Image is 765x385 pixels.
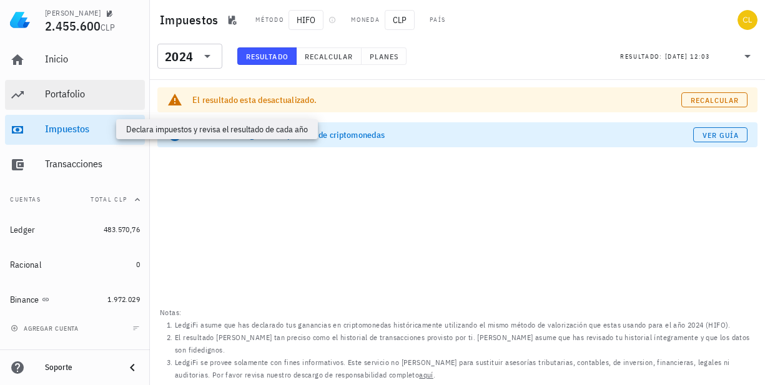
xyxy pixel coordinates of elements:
[430,15,446,25] div: País
[5,250,145,280] a: Racional 0
[613,44,763,68] div: Resultado:[DATE] 12:03
[10,295,39,305] div: Binance
[255,15,284,25] div: Método
[101,22,115,33] span: CLP
[192,129,693,141] div: Revisa nuestra guía de impuestos de criptomonedas
[289,10,323,30] span: HIFO
[45,88,140,100] div: Portafolio
[362,47,407,65] button: Planes
[157,44,222,69] div: 2024
[165,51,193,63] div: 2024
[192,94,681,106] div: El resultado esta desactualizado.
[665,51,710,63] div: [DATE] 12:03
[369,52,399,61] span: Planes
[160,10,223,30] h1: Impuestos
[5,215,145,245] a: Ledger 483.570,76
[10,260,41,270] div: Racional
[45,17,101,34] span: 2.455.600
[451,12,466,27] div: CL-icon
[5,185,145,215] button: CuentasTotal CLP
[107,295,140,304] span: 1.972.029
[738,10,758,30] div: avatar
[385,10,415,30] span: CLP
[620,48,665,64] div: Resultado:
[104,225,140,234] span: 483.570,76
[45,363,115,373] div: Soporte
[5,45,145,75] a: Inicio
[702,130,739,140] span: Ver guía
[91,195,127,203] span: Total CLP
[45,53,140,65] div: Inicio
[136,260,140,269] span: 0
[7,322,84,334] button: agregar cuenta
[45,158,140,170] div: Transacciones
[351,15,380,25] div: Moneda
[10,225,36,235] div: Ledger
[693,127,748,142] a: Ver guía
[5,285,145,314] a: Binance 1.972.029
[10,10,30,30] img: LedgiFi
[690,95,739,105] span: Recalcular
[175,319,755,331] li: LedgiFi asume que has declarado tus ganancias en criptomonedas históricamente utilizando el mismo...
[419,370,433,379] a: aquí
[45,123,140,135] div: Impuestos
[5,80,145,110] a: Portafolio
[175,331,755,356] li: El resultado [PERSON_NAME] tan preciso como el historial de transacciones provisto por ti. [PERSO...
[13,324,79,333] span: agregar cuenta
[175,356,755,381] li: LedgiFi se provee solamente con fines informativos. Este servicio no [PERSON_NAME] para sustituir...
[681,92,748,107] a: Recalcular
[245,52,289,61] span: Resultado
[5,150,145,180] a: Transacciones
[297,47,362,65] button: Recalcular
[237,47,297,65] button: Resultado
[150,303,765,385] footer: Notas:
[304,52,353,61] span: Recalcular
[45,8,101,18] div: [PERSON_NAME]
[5,115,145,145] a: Impuestos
